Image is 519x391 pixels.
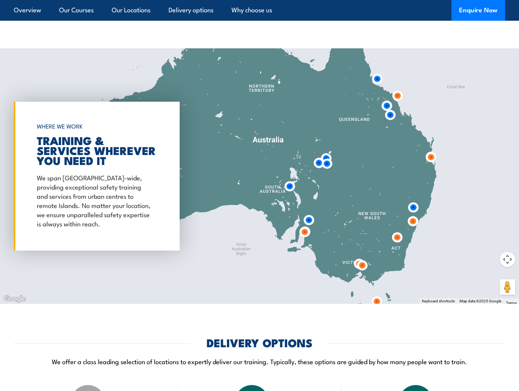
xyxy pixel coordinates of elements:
a: Open this area in Google Maps (opens a new window) [2,294,27,304]
h2: TRAINING & SERVICES WHEREVER YOU NEED IT [37,135,153,165]
button: Drag Pegman onto the map to open Street View [500,279,515,295]
p: We span [GEOGRAPHIC_DATA]-wide, providing exceptional safety training and services from urban cen... [37,173,153,228]
h2: DELIVERY OPTIONS [207,337,312,347]
span: Map data ©2025 Google [459,299,501,303]
h6: WHERE WE WORK [37,119,153,133]
p: We offer a class leading selection of locations to expertly deliver our training. Typically, thes... [14,357,505,366]
button: Keyboard shortcuts [422,299,455,304]
img: Google [2,294,27,304]
a: Terms [506,301,517,305]
button: Map camera controls [500,252,515,267]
